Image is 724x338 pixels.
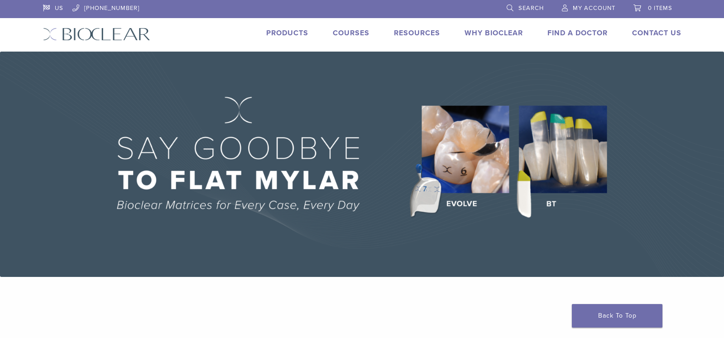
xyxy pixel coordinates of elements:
[572,304,662,328] a: Back To Top
[394,29,440,38] a: Resources
[518,5,544,12] span: Search
[648,5,672,12] span: 0 items
[573,5,615,12] span: My Account
[333,29,369,38] a: Courses
[43,28,150,41] img: Bioclear
[547,29,608,38] a: Find A Doctor
[632,29,681,38] a: Contact Us
[266,29,308,38] a: Products
[465,29,523,38] a: Why Bioclear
